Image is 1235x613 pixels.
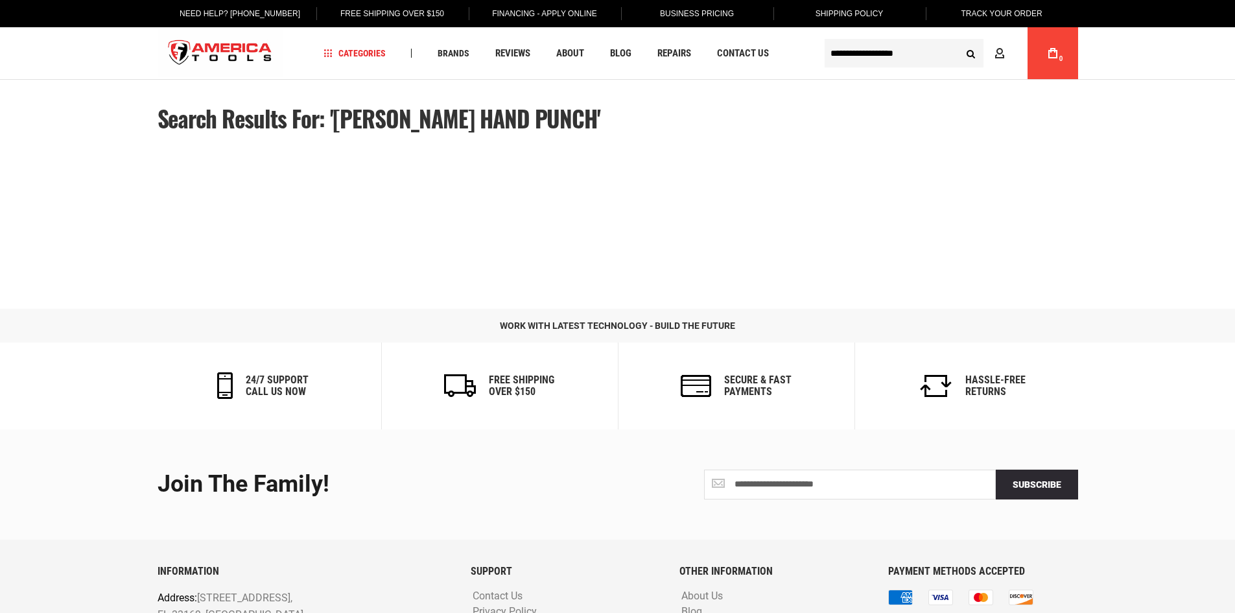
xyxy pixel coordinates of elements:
h6: Hassle-Free Returns [965,374,1026,397]
h6: 24/7 support call us now [246,374,309,397]
a: store logo [158,29,283,78]
span: Search results for: '[PERSON_NAME] HAND PUNCH' [158,101,601,135]
span: About [556,49,584,58]
span: Subscribe [1013,479,1061,490]
span: Blog [610,49,631,58]
h6: SUPPORT [471,566,660,577]
span: Shipping Policy [816,9,884,18]
a: About Us [678,590,726,603]
h6: PAYMENT METHODS ACCEPTED [888,566,1077,577]
h6: secure & fast payments [724,374,792,397]
h6: Free Shipping Over $150 [489,374,554,397]
h6: INFORMATION [158,566,451,577]
a: Reviews [489,45,536,62]
a: 0 [1041,27,1065,79]
a: Brands [432,45,475,62]
img: America Tools [158,29,283,78]
button: Subscribe [996,470,1078,499]
span: Brands [438,49,469,58]
span: 0 [1059,55,1063,62]
a: Contact Us [711,45,775,62]
span: Address: [158,592,197,604]
h6: OTHER INFORMATION [679,566,869,577]
a: Categories [318,45,392,62]
a: About [550,45,590,62]
span: Repairs [657,49,691,58]
a: Blog [604,45,637,62]
a: Contact Us [469,590,526,603]
button: Search [959,41,983,66]
span: Categories [323,49,386,58]
a: Repairs [652,45,697,62]
span: Contact Us [717,49,769,58]
span: Reviews [495,49,530,58]
div: Join the Family! [158,472,608,498]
